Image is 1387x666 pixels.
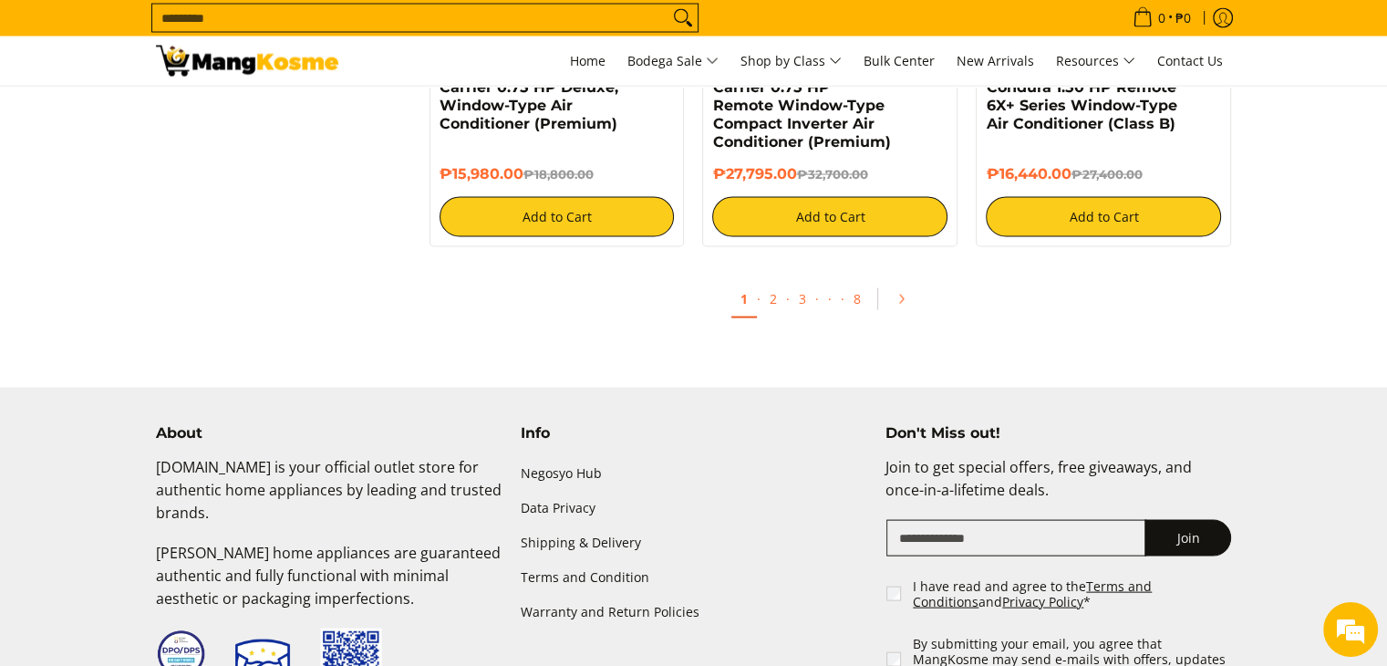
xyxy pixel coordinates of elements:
ul: Pagination [420,275,1241,333]
span: New Arrivals [957,52,1034,69]
button: Join [1144,520,1231,557]
button: Add to Cart [440,197,675,237]
h4: About [156,424,502,442]
button: Add to Cart [986,197,1221,237]
label: I have read and agree to the and * [913,578,1233,610]
span: 0 [1155,12,1168,25]
a: Bulk Center [854,36,944,86]
a: Terms and Conditions [913,578,1152,611]
p: [DOMAIN_NAME] is your official outlet store for authentic home appliances by leading and trusted ... [156,456,502,542]
a: Carrier 0.75 HP Deluxe, Window-Type Air Conditioner (Premium) [440,78,618,132]
a: Bodega Sale [618,36,728,86]
p: Join to get special offers, free giveaways, and once-in-a-lifetime deals. [885,456,1231,520]
a: Privacy Policy [1002,593,1083,610]
p: [PERSON_NAME] home appliances are guaranteed authentic and fully functional with minimal aestheti... [156,542,502,628]
a: Home [561,36,615,86]
h6: ₱27,795.00 [712,165,947,183]
h4: Info [521,424,867,442]
h6: ₱15,980.00 [440,165,675,183]
a: Condura 1.50 HP Remote 6X+ Series Window-Type Air Conditioner (Class B) [986,78,1176,132]
h4: Don't Miss out! [885,424,1231,442]
a: Negosyo Hub [521,456,867,491]
a: Data Privacy [521,491,867,526]
a: 8 [844,281,870,317]
span: Bulk Center [864,52,935,69]
a: 2 [761,281,786,317]
a: Shipping & Delivery [521,526,867,560]
del: ₱18,800.00 [523,167,594,182]
a: 1 [731,281,757,318]
a: Resources [1047,36,1144,86]
a: 3 [790,281,815,317]
span: Home [570,52,606,69]
a: Contact Us [1148,36,1232,86]
button: Add to Cart [712,197,947,237]
span: Contact Us [1157,52,1223,69]
span: · [786,290,790,307]
nav: Main Menu [357,36,1232,86]
a: Warranty and Return Policies [521,595,867,630]
span: ₱0 [1173,12,1194,25]
del: ₱32,700.00 [796,167,867,182]
a: Carrier 0.75 HP Remote Window-Type Compact Inverter Air Conditioner (Premium) [712,78,890,151]
a: Terms and Condition [521,560,867,595]
span: · [815,290,819,307]
a: Shop by Class [731,36,851,86]
span: • [1127,8,1196,28]
span: Shop by Class [740,50,842,73]
span: · [841,290,844,307]
h6: ₱16,440.00 [986,165,1221,183]
span: Resources [1056,50,1135,73]
button: Search [668,5,698,32]
del: ₱27,400.00 [1071,167,1142,182]
a: New Arrivals [947,36,1043,86]
span: Bodega Sale [627,50,719,73]
span: · [757,290,761,307]
span: · [819,281,841,317]
img: Bodega Sale Aircon l Mang Kosme: Home Appliances Warehouse Sale [156,46,338,77]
